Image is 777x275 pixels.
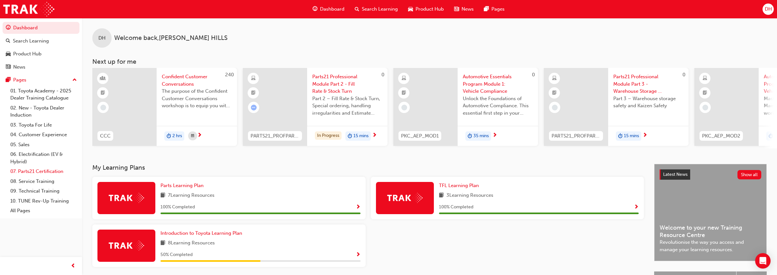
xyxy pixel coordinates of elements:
button: Pages [3,74,79,86]
span: learningResourceType_ELEARNING-icon [552,74,557,83]
span: pages-icon [484,5,489,13]
span: DH [98,34,105,42]
span: 0 [532,72,535,78]
a: 01. Toyota Academy - 2025 Dealer Training Catalogue [8,86,79,103]
span: learningRecordVerb_NONE-icon [100,105,106,110]
span: 0 [682,72,685,78]
span: Product Hub [416,5,444,13]
span: The purpose of the Confident Customer Conversations workshop is to equip you with tools to commun... [162,88,232,109]
span: calendar-icon [191,132,194,140]
a: News [3,61,79,73]
a: guage-iconDashboard [307,3,350,16]
span: guage-icon [6,25,11,31]
span: guage-icon [313,5,317,13]
div: News [13,63,25,71]
span: learningResourceType_ELEARNING-icon [251,74,256,83]
img: Trak [387,193,423,203]
span: car-icon [6,51,11,57]
span: 35 mins [473,132,489,140]
img: Trak [3,2,54,16]
span: book-icon [439,192,444,200]
div: Open Intercom Messenger [755,253,771,269]
a: search-iconSearch Learning [350,3,403,16]
a: 05. Sales [8,140,79,150]
span: Dashboard [320,5,344,13]
span: Pages [491,5,505,13]
h3: Next up for me [82,58,777,65]
span: 3 Learning Resources [446,192,493,200]
span: DH [764,5,772,13]
span: car-icon [408,5,413,13]
a: 03. Toyota For Life [8,120,79,130]
button: Show Progress [634,203,639,211]
span: learningResourceType_INSTRUCTOR_LED-icon [101,74,105,83]
a: TFL Learning Plan [439,182,481,189]
span: search-icon [6,38,10,44]
a: 02. New - Toyota Dealer Induction [8,103,79,120]
button: DashboardSearch LearningProduct HubNews [3,21,79,74]
a: Dashboard [3,22,79,34]
a: 04. Customer Experience [8,130,79,140]
span: Revolutionise the way you access and manage your learning resources. [660,239,761,253]
span: Introduction to Toyota Learning Plan [160,230,242,236]
a: Product Hub [3,48,79,60]
span: Confident Customer Conversations [162,73,232,88]
span: Show Progress [356,252,361,258]
span: Unlock the Foundations of Automotive Compliance. This essential first step in your Automotive Ess... [463,95,533,117]
span: learningResourceType_ELEARNING-icon [703,74,707,83]
span: news-icon [454,5,459,13]
span: Part 3 – Warehouse storage safety and Kaizen Safety [613,95,683,109]
a: 240CCCConfident Customer ConversationsThe purpose of the Confident Customer Conversations worksho... [92,68,237,146]
span: booktick-icon [552,89,557,97]
span: Parts21 Professional Module Part 3 - Warehouse Storage & Safety [613,73,683,95]
span: Latest News [663,172,688,177]
div: Search Learning [13,37,49,45]
button: Show all [737,170,762,179]
span: booktick-icon [251,89,256,97]
a: All Pages [8,206,79,216]
span: Search Learning [362,5,398,13]
a: Latest NewsShow allWelcome to your new Training Resource CentreRevolutionise the way you access a... [654,164,767,261]
span: duration-icon [167,132,171,140]
img: Trak [109,193,144,203]
span: duration-icon [618,132,623,140]
span: Welcome back , [PERSON_NAME] HILLS [114,34,228,42]
span: Parts21 Professional Module Part 2 - Fill Rate & Stock Turn [312,73,382,95]
span: Show Progress [356,204,361,210]
button: Show Progress [356,203,361,211]
span: Part 2 – Fill Rate & Stock Turn, Special ordering, handling irregularities and Estimate Time of A... [312,95,382,117]
a: 10. TUNE Rev-Up Training [8,196,79,206]
button: Show Progress [356,251,361,259]
a: 07. Parts21 Certification [8,166,79,176]
span: next-icon [643,133,647,138]
span: learningRecordVerb_NONE-icon [702,105,708,110]
a: pages-iconPages [479,3,510,16]
span: learningRecordVerb_NONE-icon [552,105,558,110]
span: 100 % Completed [160,204,195,211]
span: next-icon [372,133,377,138]
div: In Progress [315,131,342,140]
span: search-icon [355,5,359,13]
span: News [462,5,474,13]
span: learningResourceType_ELEARNING-icon [402,74,406,83]
span: book-icon [160,239,165,247]
span: 8 Learning Resources [168,239,215,247]
h3: My Learning Plans [92,164,644,171]
span: Parts Learning Plan [160,183,204,188]
a: Search Learning [3,35,79,47]
span: 100 % Completed [439,204,473,211]
div: Pages [13,76,26,84]
span: 50 % Completed [160,251,193,259]
span: pages-icon [6,77,11,83]
span: TFL Learning Plan [439,183,479,188]
span: 240 [225,72,234,78]
a: car-iconProduct Hub [403,3,449,16]
span: 15 mins [624,132,639,140]
span: book-icon [160,192,165,200]
span: booktick-icon [402,89,406,97]
a: Latest NewsShow all [660,169,761,180]
span: Welcome to your new Training Resource Centre [660,224,761,239]
button: DH [763,4,774,15]
a: Parts Learning Plan [160,182,206,189]
a: 0PKC_AEP_MOD1Automotive Essentials Program Module 1: Vehicle ComplianceUnlock the Foundations of ... [393,68,538,146]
